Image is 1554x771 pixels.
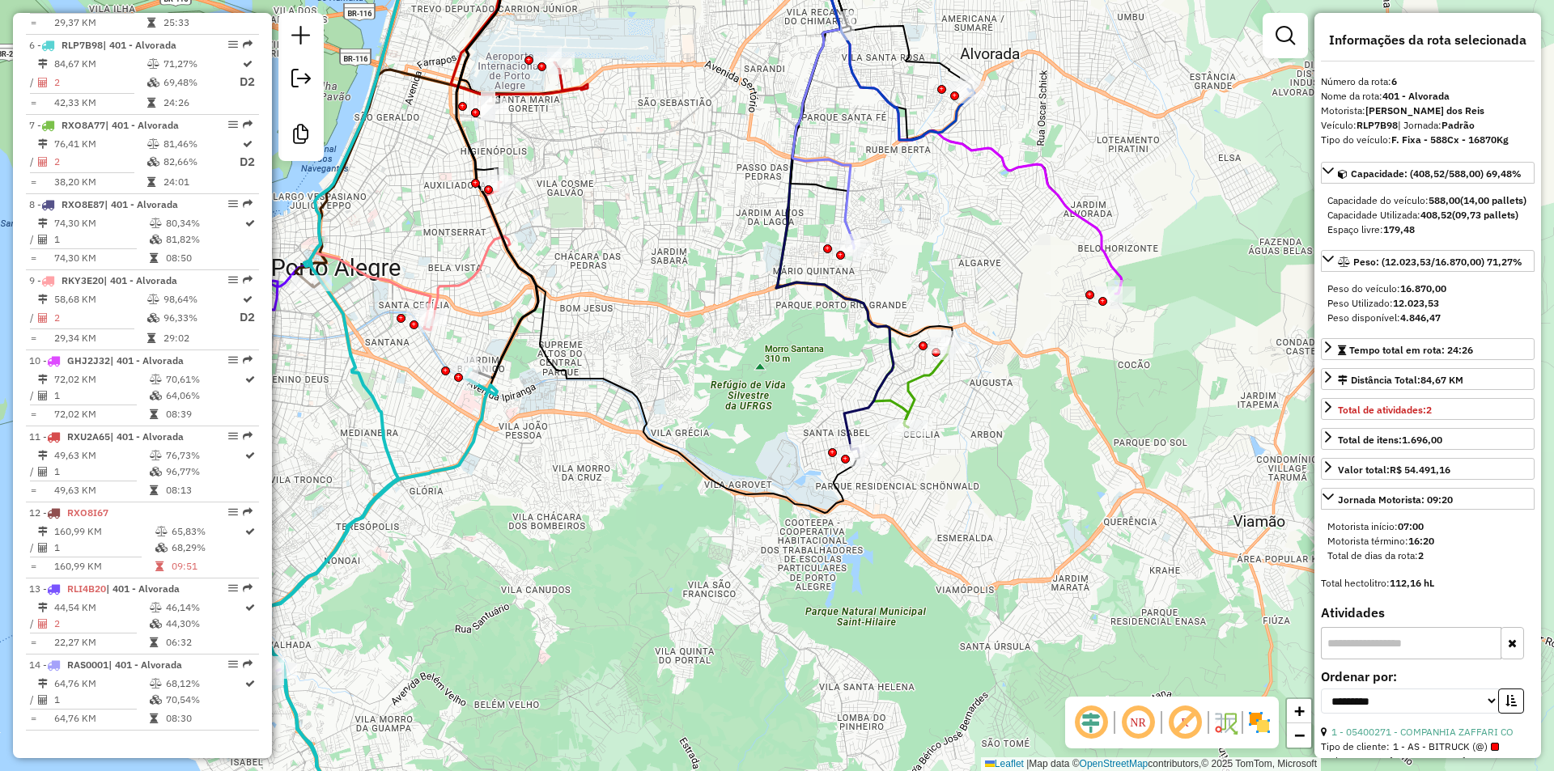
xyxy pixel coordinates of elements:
strong: [PERSON_NAME] dos Reis [1365,104,1484,116]
a: Nova sessão e pesquisa [285,19,317,56]
td: 29:02 [163,330,239,346]
span: RXO8I67 [67,506,108,519]
td: 29,34 KM [53,330,146,346]
i: % de utilização da cubagem [147,78,159,87]
i: Rota otimizada [245,527,255,536]
p: D2 [240,308,255,327]
span: | 401 - Alvorada [110,430,184,443]
span: Tempo total em rota: 24:26 [1349,344,1473,356]
a: Criar modelo [285,118,317,155]
p: D2 [240,153,255,172]
td: 71,27% [163,56,239,72]
div: Peso disponível: [1327,311,1528,325]
div: Peso: (12.023,53/16.870,00) 71,27% [1321,275,1535,332]
i: Rota otimizada [245,218,255,228]
span: | 401 - Alvorada [104,274,177,286]
td: 38,20 KM [53,174,146,190]
td: 24:26 [163,95,239,111]
strong: 16:20 [1408,535,1434,547]
td: 08:50 [165,250,244,266]
td: 44,30% [165,616,244,632]
strong: 112,16 hL [1390,577,1434,589]
a: Tempo total em rota: 24:26 [1321,338,1535,360]
i: % de utilização da cubagem [147,157,159,167]
em: Rota exportada [243,431,253,441]
span: Peso: (12.023,53/16.870,00) 71,27% [1353,256,1522,268]
div: Tipo de cliente: [1321,739,1535,754]
span: | 401 - Alvorada [105,119,179,131]
strong: 6 [1391,75,1397,87]
td: 74,30 KM [53,215,149,231]
i: % de utilização da cubagem [155,543,168,553]
td: 81,82% [165,231,244,248]
i: Total de Atividades [38,467,48,477]
td: 76,73% [165,447,244,464]
td: 44,54 KM [53,599,149,616]
span: − [1294,725,1305,745]
strong: R$ 54.491,16 [1390,464,1450,476]
span: 7 - [29,119,179,131]
td: = [29,174,37,190]
i: Distância Total [38,139,48,149]
span: | 401 - Alvorada [108,659,182,671]
a: Exportar sessão [285,62,317,99]
div: Número da rota: [1321,74,1535,89]
td: 72,02 KM [53,371,149,388]
strong: 16.870,00 [1400,282,1446,294]
td: / [29,307,37,328]
i: % de utilização do peso [150,679,162,688]
div: Distância Total: [1338,373,1463,388]
i: Tempo total em rota [147,177,155,187]
span: Ocultar deslocamento [1072,703,1110,742]
div: Motorista término: [1327,534,1528,549]
td: 49,63 KM [53,482,149,498]
a: Distância Total:84,67 KM [1321,368,1535,390]
td: = [29,330,37,346]
i: Tempo total em rota [147,18,155,28]
td: 96,77% [165,464,244,480]
td: 74,30 KM [53,250,149,266]
td: 80,34% [165,215,244,231]
a: Exibir filtros [1269,19,1301,52]
span: RAS0001 [67,659,108,671]
i: Total de Atividades [38,313,48,323]
em: Opções [228,507,238,517]
span: Capacidade: (408,52/588,00) 69,48% [1351,167,1522,180]
span: Total de atividades: [1338,404,1432,416]
span: Peso do veículo: [1327,282,1446,294]
i: Tempo total em rota [147,98,155,108]
i: % de utilização da cubagem [150,235,162,244]
td: 29,37 KM [53,15,146,31]
td: 64,76 KM [53,710,149,727]
div: Total hectolitro: [1321,576,1535,591]
em: Rota exportada [243,355,253,365]
td: / [29,464,37,480]
i: Tempo total em rota [150,253,158,263]
td: 65,83% [171,523,244,540]
a: Capacidade: (408,52/588,00) 69,48% [1321,162,1535,184]
div: Capacidade do veículo: [1327,193,1528,208]
td: / [29,231,37,248]
td: 09:51 [171,558,244,574]
i: % de utilização da cubagem [147,313,159,323]
td: 1 [53,388,149,404]
i: % de utilização da cubagem [150,391,162,400]
em: Rota exportada [243,507,253,517]
strong: 1.696,00 [1402,434,1442,446]
td: = [29,250,37,266]
a: Jornada Motorista: 09:20 [1321,488,1535,510]
td: / [29,540,37,556]
div: Nome da rota: [1321,89,1535,104]
i: Tempo total em rota [150,714,158,723]
span: 10 - [29,354,184,366]
span: | 401 - Alvorada [106,582,180,595]
span: RLI4B20 [67,582,106,595]
i: % de utilização da cubagem [150,467,162,477]
span: + [1294,701,1305,721]
div: Peso Utilizado: [1327,296,1528,311]
span: 12 - [29,506,108,519]
td: 98,64% [163,291,239,307]
strong: Padrão [1441,119,1475,131]
td: 2 [53,152,146,172]
em: Rota exportada [243,40,253,49]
